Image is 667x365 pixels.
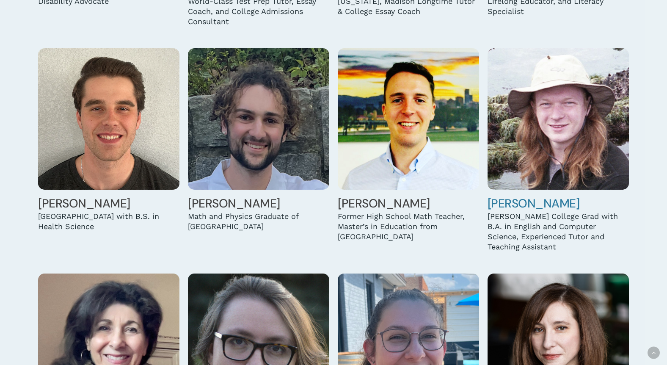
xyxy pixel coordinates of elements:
img: George Buck [188,48,329,190]
div: [GEOGRAPHIC_DATA] with B.S. in Health Science [38,211,179,232]
div: [PERSON_NAME] College Grad with B.A. in English and Computer Science, Experienced Tutor and Teach... [488,211,629,252]
div: Math and Physics Graduate of [GEOGRAPHIC_DATA] [188,211,329,232]
a: [PERSON_NAME] [488,196,580,211]
a: [PERSON_NAME] [38,196,130,211]
a: [PERSON_NAME] [188,196,280,211]
div: Former High School Math Teacher, Master’s in Education from [GEOGRAPHIC_DATA] [338,211,479,242]
img: Caleb Dittmar [488,48,629,190]
a: [PERSON_NAME] [338,196,430,211]
img: Colten Brown [38,48,179,190]
img: Jack Delosh [338,48,479,190]
a: Back to top [648,347,660,359]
